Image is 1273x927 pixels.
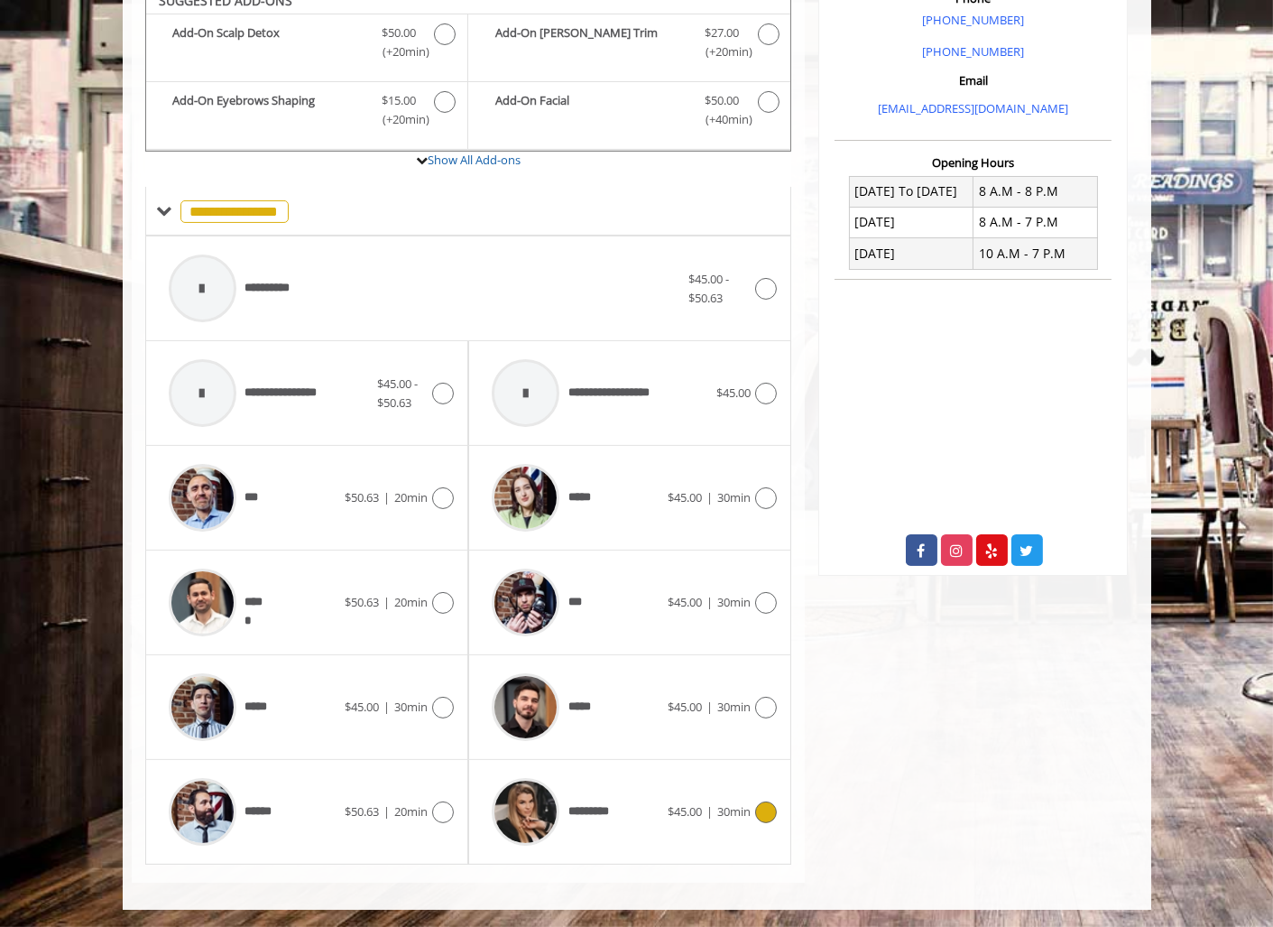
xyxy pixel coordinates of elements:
span: $45.00 - $50.63 [377,375,418,411]
span: 30min [717,594,751,610]
span: 30min [717,489,751,505]
span: | [383,699,390,715]
td: 8 A.M - 8 P.M [973,176,1098,207]
span: 30min [717,699,751,715]
a: [PHONE_NUMBER] [922,43,1024,60]
span: $45.00 - $50.63 [688,271,729,306]
a: [PHONE_NUMBER] [922,12,1024,28]
span: $45.00 [668,803,702,820]
span: $50.63 [345,803,379,820]
span: (+20min ) [695,42,748,61]
label: Add-On Facial [477,91,781,134]
label: Add-On Beard Trim [477,23,781,66]
b: Add-On Eyebrows Shaping [173,91,364,129]
span: 20min [394,489,428,505]
span: $50.00 [382,23,416,42]
h3: Opening Hours [835,156,1112,169]
span: $50.00 [705,91,739,110]
td: [DATE] [849,238,973,269]
span: 30min [717,803,751,820]
span: (+20min ) [372,110,425,129]
b: Add-On Scalp Detox [173,23,364,61]
a: [EMAIL_ADDRESS][DOMAIN_NAME] [878,100,1068,116]
span: | [706,699,713,715]
span: | [706,594,713,610]
span: $15.00 [382,91,416,110]
span: $50.63 [345,594,379,610]
span: | [706,489,713,505]
span: $50.63 [345,489,379,505]
span: | [383,594,390,610]
b: Add-On [PERSON_NAME] Trim [495,23,687,61]
span: (+40min ) [695,110,748,129]
td: [DATE] [849,207,973,237]
td: 8 A.M - 7 P.M [973,207,1098,237]
span: $45.00 [668,489,702,505]
span: | [383,489,390,505]
h3: Email [839,74,1107,87]
label: Add-On Scalp Detox [155,23,458,66]
span: 20min [394,803,428,820]
span: $45.00 [345,699,379,715]
span: | [706,803,713,820]
span: | [383,803,390,820]
label: Add-On Eyebrows Shaping [155,91,458,134]
a: Show All Add-ons [428,152,521,168]
b: Add-On Facial [495,91,687,129]
td: 10 A.M - 7 P.M [973,238,1098,269]
span: $45.00 [668,594,702,610]
span: 30min [394,699,428,715]
span: 20min [394,594,428,610]
span: $27.00 [705,23,739,42]
span: $45.00 [668,699,702,715]
span: (+20min ) [372,42,425,61]
td: [DATE] To [DATE] [849,176,973,207]
span: $45.00 [716,385,751,401]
